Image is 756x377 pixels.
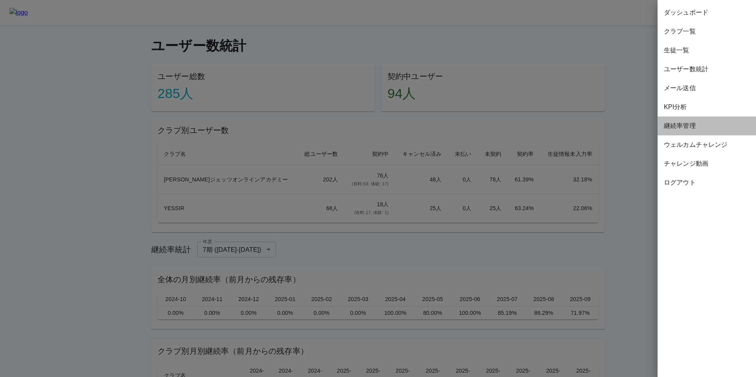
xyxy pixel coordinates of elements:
[664,102,750,112] span: KPI分析
[664,83,750,93] span: メール送信
[658,41,756,60] div: 生徒一覧
[658,3,756,22] div: ダッシュボード
[658,173,756,192] div: ログアウト
[658,79,756,98] div: メール送信
[658,60,756,79] div: ユーザー数統計
[658,98,756,116] div: KPI分析
[658,22,756,41] div: クラブ一覧
[664,8,750,17] span: ダッシュボード
[664,178,750,187] span: ログアウト
[664,159,750,168] span: チャレンジ動画
[664,27,750,36] span: クラブ一覧
[658,154,756,173] div: チャレンジ動画
[664,121,750,131] span: 継続率管理
[664,65,750,74] span: ユーザー数統計
[664,46,750,55] span: 生徒一覧
[664,140,750,150] span: ウェルカムチャレンジ
[658,135,756,154] div: ウェルカムチャレンジ
[658,116,756,135] div: 継続率管理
